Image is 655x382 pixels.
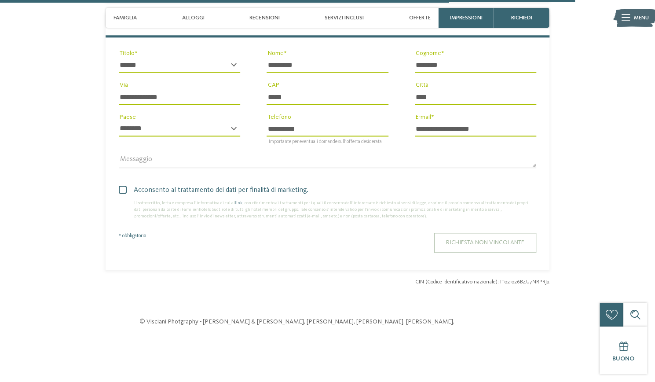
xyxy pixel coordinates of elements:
[119,200,536,220] div: Il sottoscritto, letta e compresa l’informativa di cui al , con riferimento ai trattamenti per i ...
[182,15,205,21] span: Alloggi
[409,15,431,21] span: Offerte
[450,15,482,21] span: Impressioni
[139,317,516,326] p: © Visciani Photgraphy - [PERSON_NAME] & [PERSON_NAME], [PERSON_NAME], [PERSON_NAME], [PERSON_NAME],
[600,327,647,374] a: Buono
[269,139,382,144] span: Importante per eventuali domande sull’offerta desiderata
[446,239,524,246] span: Richiesta non vincolante
[415,278,549,286] span: CIN (Codice identificativo nazionale): IT021026B4U7NRPRJ2
[119,233,146,239] span: * obbligatorio
[325,15,364,21] span: Servizi inclusi
[434,233,536,253] button: Richiesta non vincolante
[125,185,536,195] span: Acconsento al trattamento dei dati per finalità di marketing.
[511,15,532,21] span: richiedi
[113,15,137,21] span: Famiglia
[249,15,279,21] span: Recensioni
[235,201,242,205] a: link
[612,356,634,362] span: Buono
[119,185,121,200] input: Acconsento al trattamento dei dati per finalità di marketing.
